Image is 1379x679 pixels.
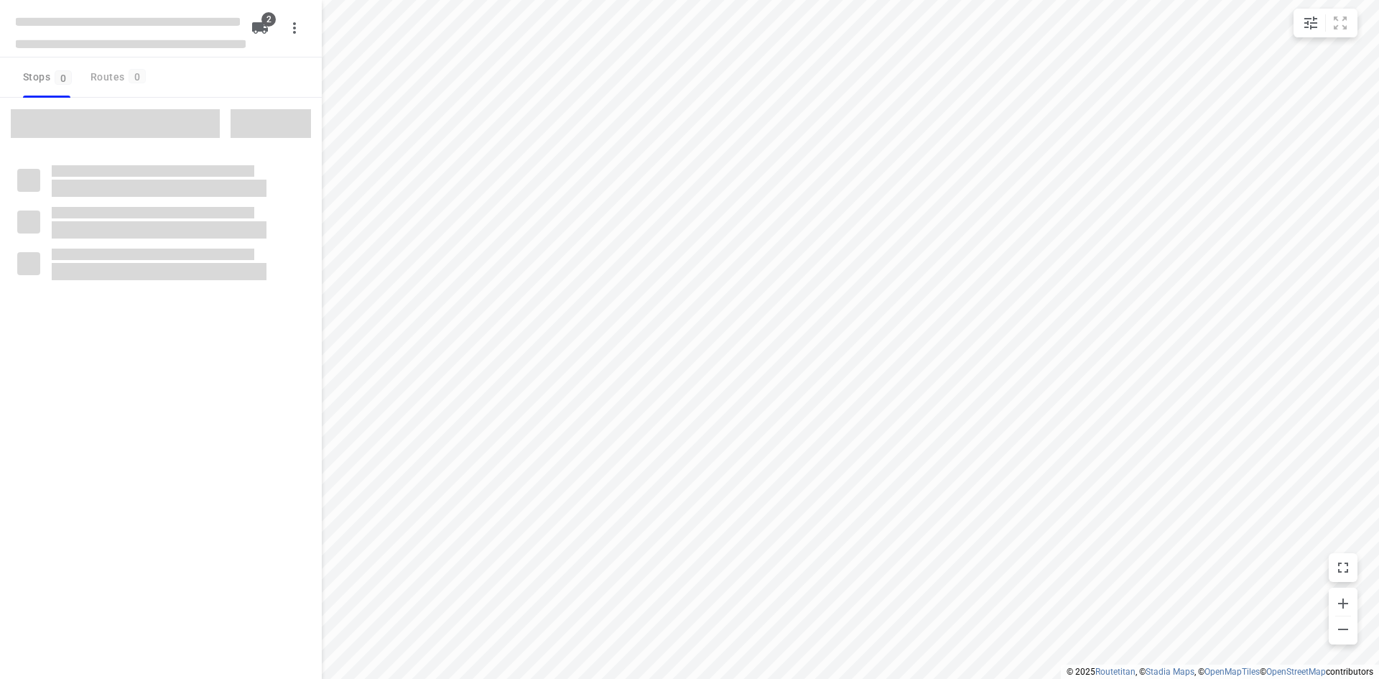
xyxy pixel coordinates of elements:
[1067,667,1373,677] li: © 2025 , © , © © contributors
[1204,667,1260,677] a: OpenMapTiles
[1146,667,1194,677] a: Stadia Maps
[1095,667,1136,677] a: Routetitan
[1266,667,1326,677] a: OpenStreetMap
[1294,9,1357,37] div: small contained button group
[1296,9,1325,37] button: Map settings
